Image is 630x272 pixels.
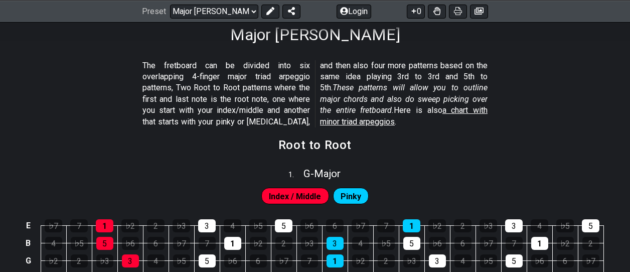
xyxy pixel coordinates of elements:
div: 1 [224,237,241,250]
div: ♭6 [531,254,548,267]
span: Preset [142,7,166,16]
div: 6 [326,219,344,232]
span: First enable full edit mode to edit [269,189,321,204]
span: First enable full edit mode to edit [341,189,361,204]
div: 2 [378,254,395,267]
div: 7 [70,219,88,232]
button: Login [337,4,371,18]
div: 4 [147,254,165,267]
div: 4 [531,219,548,232]
div: 1 [96,219,113,232]
div: ♭2 [250,237,267,250]
span: a chart with minor triad arpeggios [320,105,488,126]
div: 4 [45,237,62,250]
div: 2 [71,254,88,267]
em: These patterns will allow you to outline major chords and also do sweep picking over the entire f... [320,83,488,115]
div: 1 [531,237,548,250]
select: Preset [170,4,258,18]
div: 6 [147,237,165,250]
div: 4 [454,254,471,267]
div: ♭7 [480,237,497,250]
span: 1 . [288,170,303,181]
div: ♭6 [300,219,318,232]
div: 2 [582,237,599,250]
div: 5 [582,219,599,232]
button: Edit Preset [261,4,279,18]
div: ♭3 [480,219,497,232]
div: 3 [198,219,216,232]
div: ♭2 [45,254,62,267]
div: 5 [96,237,113,250]
div: 6 [557,254,574,267]
div: ♭2 [428,219,446,232]
h2: Root to Root [278,140,352,151]
div: ♭5 [556,219,574,232]
div: 1 [403,219,420,232]
div: 7 [506,237,523,250]
div: 3 [505,219,523,232]
div: ♭6 [429,237,446,250]
div: 2 [275,237,292,250]
div: 6 [454,237,471,250]
h1: Major [PERSON_NAME] [230,25,400,44]
div: ♭7 [173,237,190,250]
td: G [22,252,34,269]
div: 2 [454,219,471,232]
div: 7 [301,254,318,267]
div: ♭5 [480,254,497,267]
div: ♭7 [352,219,369,232]
div: 4 [224,219,241,232]
div: 5 [403,237,420,250]
button: Create image [470,4,488,18]
div: 2 [147,219,165,232]
div: 1 [327,254,344,267]
div: ♭5 [378,237,395,250]
div: ♭3 [403,254,420,267]
div: ♭5 [173,254,190,267]
div: ♭2 [352,254,369,267]
div: ♭3 [301,237,318,250]
div: ♭7 [275,254,292,267]
button: 0 [407,4,425,18]
button: Toggle Dexterity for all fretkits [428,4,446,18]
div: ♭2 [121,219,139,232]
div: 4 [352,237,369,250]
div: 7 [199,237,216,250]
div: ♭3 [96,254,113,267]
td: B [22,234,34,252]
div: 5 [199,254,216,267]
span: G - Major [303,168,341,180]
div: ♭5 [249,219,267,232]
div: ♭5 [71,237,88,250]
button: Print [449,4,467,18]
div: ♭6 [224,254,241,267]
div: ♭6 [122,237,139,250]
div: 3 [429,254,446,267]
button: Share Preset [282,4,300,18]
div: 6 [250,254,267,267]
p: The fretboard can be divided into six overlapping 4-finger major triad arpeggio patterns, Two Roo... [142,60,488,127]
div: ♭7 [45,219,62,232]
div: 7 [377,219,395,232]
div: 3 [122,254,139,267]
div: 3 [327,237,344,250]
div: ♭3 [173,219,190,232]
td: E [22,217,34,234]
div: 5 [275,219,292,232]
div: ♭2 [557,237,574,250]
div: ♭7 [582,254,599,267]
div: 5 [506,254,523,267]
